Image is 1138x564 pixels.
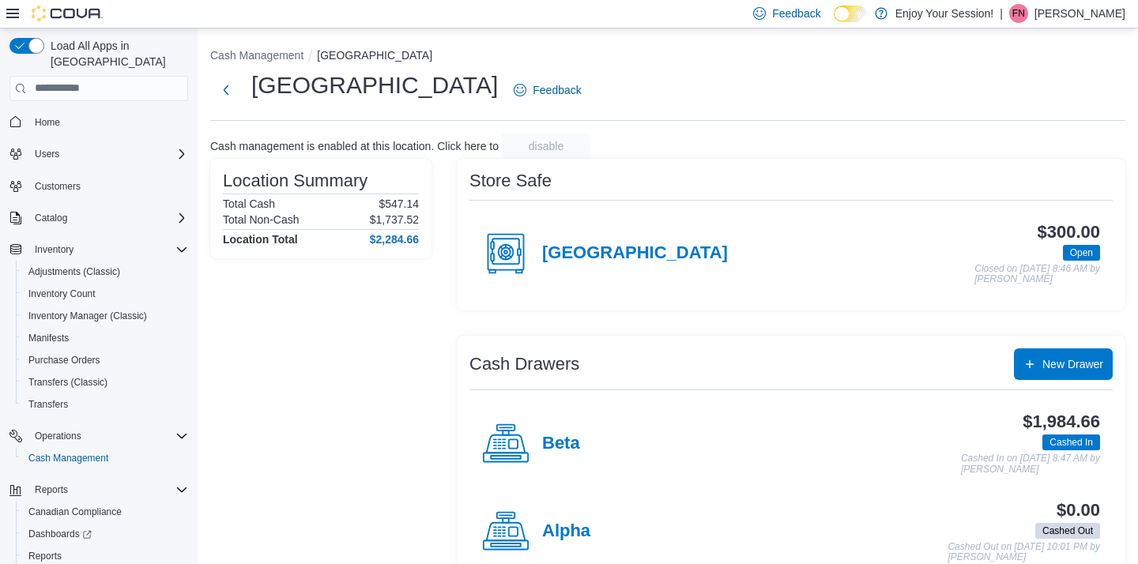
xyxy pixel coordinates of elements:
span: FN [1012,4,1025,23]
span: Catalog [35,212,67,224]
a: Purchase Orders [22,351,107,370]
span: Cashed In [1042,434,1100,450]
a: Home [28,113,66,132]
div: Fabio Nocita [1009,4,1028,23]
span: Inventory [28,240,188,259]
span: Dashboards [28,528,92,540]
p: Cashed In on [DATE] 8:47 AM by [PERSON_NAME] [961,453,1100,475]
span: Transfers [22,395,188,414]
button: Reports [28,480,74,499]
button: Catalog [3,207,194,229]
a: Customers [28,177,87,196]
a: Dashboards [22,525,98,543]
span: Cash Management [28,452,108,464]
a: Inventory Manager (Classic) [22,306,153,325]
a: Dashboards [16,523,194,545]
span: Open [1063,245,1100,261]
span: Manifests [28,332,69,344]
a: Transfers [22,395,74,414]
h4: [GEOGRAPHIC_DATA] [542,243,728,264]
span: Customers [28,176,188,196]
span: Purchase Orders [28,354,100,367]
a: Cash Management [22,449,115,468]
img: Cova [32,6,103,21]
span: Home [28,112,188,132]
input: Dark Mode [834,6,867,22]
span: Cashed Out [1042,524,1093,538]
p: Enjoy Your Session! [895,4,994,23]
span: Inventory Manager (Classic) [28,310,147,322]
span: Open [1070,246,1093,260]
span: Inventory Manager (Classic) [22,306,188,325]
span: Adjustments (Classic) [22,262,188,281]
nav: An example of EuiBreadcrumbs [210,47,1125,66]
button: Canadian Compliance [16,501,194,523]
span: Reports [28,550,62,562]
button: Catalog [28,209,73,227]
span: Feedback [772,6,820,21]
h3: Cash Drawers [469,355,579,374]
p: Closed on [DATE] 8:46 AM by [PERSON_NAME] [974,264,1100,285]
button: Purchase Orders [16,349,194,371]
h6: Total Non-Cash [223,213,300,226]
span: Canadian Compliance [22,502,188,521]
button: Operations [28,427,88,446]
button: Transfers [16,393,194,415]
h3: Location Summary [223,171,367,190]
span: Home [35,116,60,129]
span: Users [28,145,188,164]
button: Users [3,143,194,165]
span: Transfers (Classic) [28,376,107,389]
a: Transfers (Classic) [22,373,114,392]
button: Next [210,74,242,106]
span: Inventory [35,243,73,256]
a: Adjustments (Classic) [22,262,126,281]
button: Users [28,145,66,164]
h6: Total Cash [223,197,275,210]
button: New Drawer [1014,348,1113,380]
span: Reports [35,483,68,496]
button: Inventory [28,240,80,259]
a: Inventory Count [22,284,102,303]
h4: Location Total [223,233,298,246]
span: Inventory Count [22,284,188,303]
h4: $2,284.66 [370,233,419,246]
h3: Store Safe [469,171,552,190]
p: $547.14 [379,197,419,210]
span: Operations [28,427,188,446]
button: Cash Management [210,49,303,62]
p: [PERSON_NAME] [1034,4,1125,23]
h3: $1,984.66 [1023,412,1100,431]
span: Users [35,148,59,160]
span: Transfers [28,398,68,411]
span: Purchase Orders [22,351,188,370]
span: Reports [28,480,188,499]
button: Inventory [3,239,194,261]
button: Reports [3,479,194,501]
button: disable [502,133,590,159]
p: Cashed Out on [DATE] 10:01 PM by [PERSON_NAME] [948,542,1100,563]
h1: [GEOGRAPHIC_DATA] [251,70,498,101]
span: Operations [35,430,81,442]
span: Dashboards [22,525,188,543]
span: Manifests [22,329,188,348]
button: Transfers (Classic) [16,371,194,393]
a: Feedback [507,74,587,106]
button: Inventory Manager (Classic) [16,305,194,327]
p: Cash management is enabled at this location. Click here to [210,140,499,152]
span: Transfers (Classic) [22,373,188,392]
span: Cash Management [22,449,188,468]
button: [GEOGRAPHIC_DATA] [317,49,432,62]
span: Cashed Out [1035,523,1100,539]
button: Home [3,111,194,133]
p: | [1000,4,1003,23]
h4: Beta [542,434,580,454]
button: Customers [3,175,194,197]
span: Cashed In [1049,435,1093,449]
h3: $300.00 [1038,223,1100,242]
span: New Drawer [1042,356,1103,372]
button: Cash Management [16,447,194,469]
button: Operations [3,425,194,447]
span: Load All Apps in [GEOGRAPHIC_DATA] [44,38,188,70]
